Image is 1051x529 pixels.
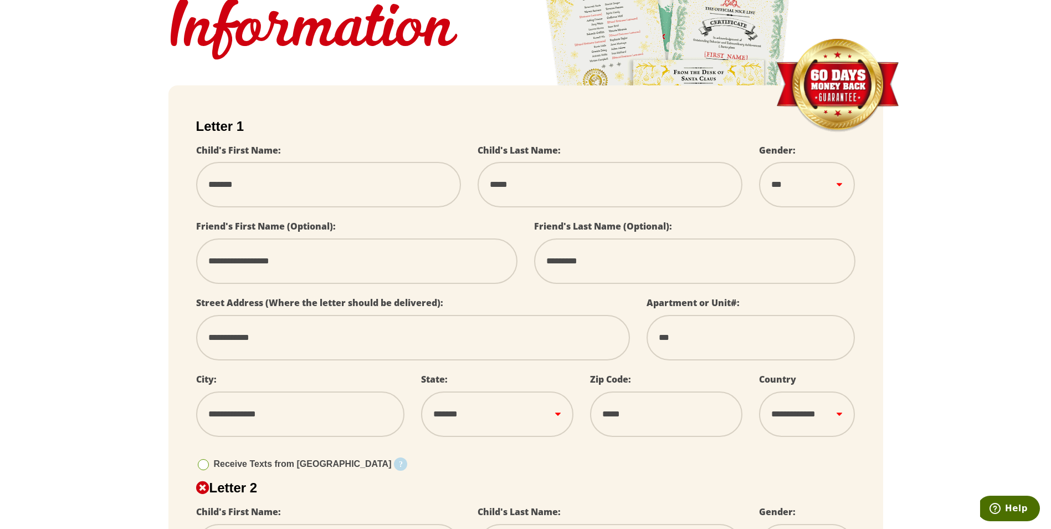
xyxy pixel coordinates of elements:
label: Country [759,373,796,385]
label: Gender: [759,144,796,156]
label: Child's First Name: [196,506,281,518]
label: Apartment or Unit#: [647,297,740,309]
label: Zip Code: [590,373,631,385]
img: Money Back Guarantee [775,38,900,133]
label: Child's Last Name: [478,506,561,518]
label: Street Address (Where the letter should be delivered): [196,297,443,309]
label: Child's Last Name: [478,144,561,156]
label: State: [421,373,448,385]
label: Child's First Name: [196,144,281,156]
label: Friend's First Name (Optional): [196,220,336,232]
label: Friend's Last Name (Optional): [534,220,672,232]
h2: Letter 2 [196,480,855,496]
label: City: [196,373,217,385]
h2: Letter 1 [196,119,855,134]
label: Gender: [759,506,796,518]
iframe: Opens a widget where you can find more information [980,496,1040,523]
span: Receive Texts from [GEOGRAPHIC_DATA] [214,459,392,469]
